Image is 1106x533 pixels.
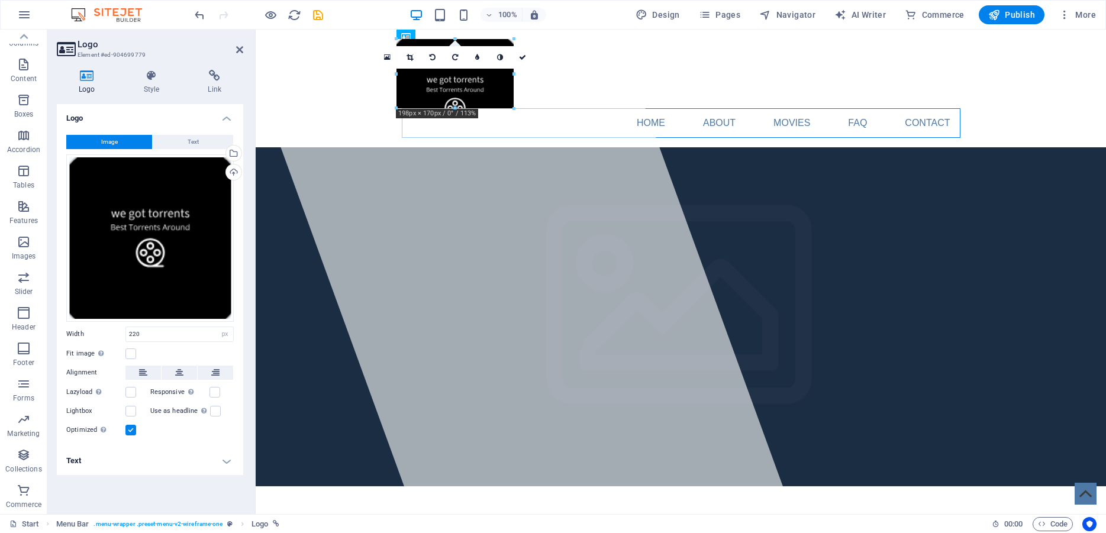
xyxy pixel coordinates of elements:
button: Code [1033,517,1073,531]
a: Rotate right 90° [444,46,466,69]
p: Collections [5,464,41,474]
span: : [1013,519,1014,528]
p: Forms [13,393,34,403]
div: 198px × 170px / 0° / 113% [396,109,478,118]
button: 100% [481,8,523,22]
a: Click to cancel selection. Double-click to open Pages [9,517,39,531]
a: Greyscale [489,46,511,69]
button: Publish [979,5,1044,24]
p: Tables [13,180,34,190]
label: Responsive [150,385,209,399]
span: Text [188,135,199,149]
i: This element is linked [273,521,279,527]
span: Image [101,135,118,149]
p: Features [9,216,38,225]
i: Undo: Change image (Ctrl+Z) [193,8,207,22]
label: Lightbox [66,404,125,418]
p: Header [12,322,36,332]
button: Text [153,135,233,149]
p: Images [12,251,36,261]
button: Image [66,135,152,149]
h4: Link [186,70,243,95]
span: 00 00 [1004,517,1023,531]
button: AI Writer [830,5,891,24]
button: More [1054,5,1101,24]
h6: 100% [498,8,517,22]
img: Editor Logo [68,8,157,22]
h4: Logo [57,104,243,125]
button: Navigator [754,5,820,24]
div: Design (Ctrl+Alt+Y) [631,5,685,24]
span: Code [1038,517,1068,531]
p: Footer [13,358,34,367]
label: Lazyload [66,385,125,399]
label: Width [66,331,125,337]
h4: Style [122,70,186,95]
h4: Logo [57,70,122,95]
label: Optimized [66,423,125,437]
p: Boxes [14,109,34,119]
i: This element is a customizable preset [227,521,233,527]
nav: breadcrumb [56,517,279,531]
span: Click to select. Double-click to edit [251,517,268,531]
span: Publish [988,9,1035,21]
label: Alignment [66,366,125,380]
span: AI Writer [834,9,886,21]
a: Rotate left 90° [421,46,444,69]
span: Navigator [759,9,815,21]
a: Blur [466,46,489,69]
span: Click to select. Double-click to edit [56,517,89,531]
span: More [1059,9,1096,21]
button: Commerce [900,5,969,24]
button: Pages [694,5,745,24]
label: Use as headline [150,404,210,418]
button: Design [631,5,685,24]
button: save [311,8,325,22]
i: Reload page [288,8,301,22]
h6: Session time [992,517,1023,531]
button: Usercentrics [1082,517,1097,531]
button: Click here to leave preview mode and continue editing [263,8,278,22]
h3: Element #ed-904699779 [78,50,220,60]
h4: Text [57,447,243,475]
label: Fit image [66,347,125,361]
span: Design [636,9,680,21]
a: Crop mode [399,46,421,69]
i: On resize automatically adjust zoom level to fit chosen device. [529,9,540,20]
p: Marketing [7,429,40,438]
p: Slider [15,287,33,296]
div: Screenshot2025-09-04at00-22-35EditLogoLogoDesign-pV1jWowpRbhHogxNGrecmA.png [66,154,234,322]
h2: Logo [78,39,243,50]
p: Commerce [6,500,41,509]
span: . menu-wrapper .preset-menu-v2-wireframe-one [93,517,223,531]
a: Confirm ( Ctrl ⏎ ) [511,46,534,69]
p: Content [11,74,37,83]
a: Select files from the file manager, stock photos, or upload file(s) [376,46,399,69]
span: Commerce [905,9,965,21]
button: undo [192,8,207,22]
p: Accordion [7,145,40,154]
i: Save (Ctrl+S) [311,8,325,22]
span: Pages [699,9,740,21]
button: reload [287,8,301,22]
